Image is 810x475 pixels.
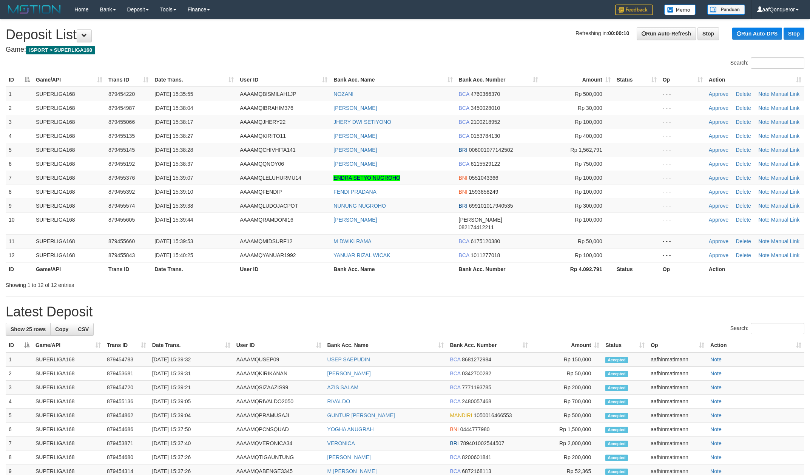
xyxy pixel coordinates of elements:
th: Bank Acc. Number: activate to sort column ascending [447,338,531,352]
a: Note [710,384,722,390]
span: Accepted [605,399,628,405]
span: Accepted [605,413,628,419]
span: AAAAMQKIRITO11 [240,133,286,139]
th: Game/API [33,262,105,276]
span: BRI [459,147,467,153]
a: [PERSON_NAME] [333,133,377,139]
h4: Game: [6,46,804,54]
th: Bank Acc. Name: activate to sort column ascending [324,338,447,352]
span: Copy 3450028010 to clipboard [471,105,500,111]
td: Rp 50,000 [531,367,602,381]
span: BNI [459,175,467,181]
a: USEP SAEPUDIN [327,356,370,362]
a: Delete [736,189,751,195]
a: Note [758,119,770,125]
td: 2 [6,101,33,115]
th: Trans ID: activate to sort column ascending [105,73,151,87]
td: 10 [6,213,33,234]
a: Note [758,189,770,195]
span: Copy 6175120380 to clipboard [471,238,500,244]
th: ID: activate to sort column descending [6,338,32,352]
a: CSV [73,323,94,336]
a: Manual Link [771,105,800,111]
span: 879455574 [108,203,135,209]
span: Accepted [605,371,628,377]
td: AAAAMQPCNSQUAD [233,423,324,436]
th: User ID: activate to sort column ascending [237,73,330,87]
th: Status: activate to sort column ascending [614,73,660,87]
a: Delete [736,203,751,209]
span: Accepted [605,385,628,391]
a: Manual Link [771,119,800,125]
a: Stop [784,28,804,40]
span: [DATE] 15:39:38 [154,203,193,209]
span: 879455135 [108,133,135,139]
th: Op: activate to sort column ascending [660,73,706,87]
a: Manual Link [771,161,800,167]
td: SUPERLIGA168 [33,115,105,129]
td: SUPERLIGA168 [33,101,105,115]
span: AAAAMQBISMILAH1JP [240,91,296,97]
td: - - - [660,234,706,248]
span: [DATE] 15:39:07 [154,175,193,181]
th: Date Trans. [151,262,237,276]
a: Note [758,175,770,181]
td: 8 [6,185,33,199]
td: SUPERLIGA168 [32,367,104,381]
td: AAAAMQSIZAAZIS99 [233,381,324,395]
span: BCA [450,398,460,404]
td: 6 [6,423,32,436]
a: [PERSON_NAME] [333,161,377,167]
td: SUPERLIGA168 [32,395,104,409]
a: VERONICA [327,440,355,446]
span: BCA [459,91,469,97]
th: Rp 4.092.791 [541,262,614,276]
a: YANUAR RIZAL WICAK [333,252,390,258]
span: 879455605 [108,217,135,223]
td: Rp 200,000 [531,381,602,395]
a: [PERSON_NAME] [333,147,377,153]
a: Approve [709,105,728,111]
span: Copy 4760366370 to clipboard [471,91,500,97]
span: 879455376 [108,175,135,181]
span: [DATE] 15:38:37 [154,161,193,167]
td: SUPERLIGA168 [33,213,105,234]
span: [DATE] 15:39:53 [154,238,193,244]
th: Op: activate to sort column ascending [648,338,707,352]
td: [DATE] 15:39:04 [149,409,233,423]
span: Show 25 rows [11,326,46,332]
td: [DATE] 15:39:32 [149,352,233,367]
span: AAAAMQLUDOJACPOT [240,203,298,209]
a: ENDRA SETYO NUGROHO [333,175,400,181]
a: FENDI PRADANA [333,189,376,195]
a: Approve [709,147,728,153]
th: Action: activate to sort column ascending [707,338,804,352]
span: BCA [450,370,460,376]
th: User ID: activate to sort column ascending [233,338,324,352]
span: [DATE] 15:38:28 [154,147,193,153]
input: Search: [751,323,804,334]
td: 7 [6,171,33,185]
h1: Latest Deposit [6,304,804,319]
a: Approve [709,238,728,244]
a: Note [710,398,722,404]
td: - - - [660,171,706,185]
td: - - - [660,157,706,171]
td: 12 [6,248,33,262]
a: Show 25 rows [6,323,51,336]
span: Rp 100,000 [575,189,602,195]
span: Rp 300,000 [575,203,602,209]
td: SUPERLIGA168 [33,87,105,101]
td: 9 [6,199,33,213]
td: 3 [6,381,32,395]
span: Rp 100,000 [575,119,602,125]
td: SUPERLIGA168 [32,381,104,395]
strong: 00:00:10 [608,30,629,36]
span: Accepted [605,357,628,363]
span: AAAAMQYANUAR1992 [240,252,296,258]
span: BCA [459,238,469,244]
span: Copy 082174412211 to clipboard [459,224,494,230]
a: Approve [709,91,728,97]
a: Approve [709,252,728,258]
a: Delete [736,105,751,111]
